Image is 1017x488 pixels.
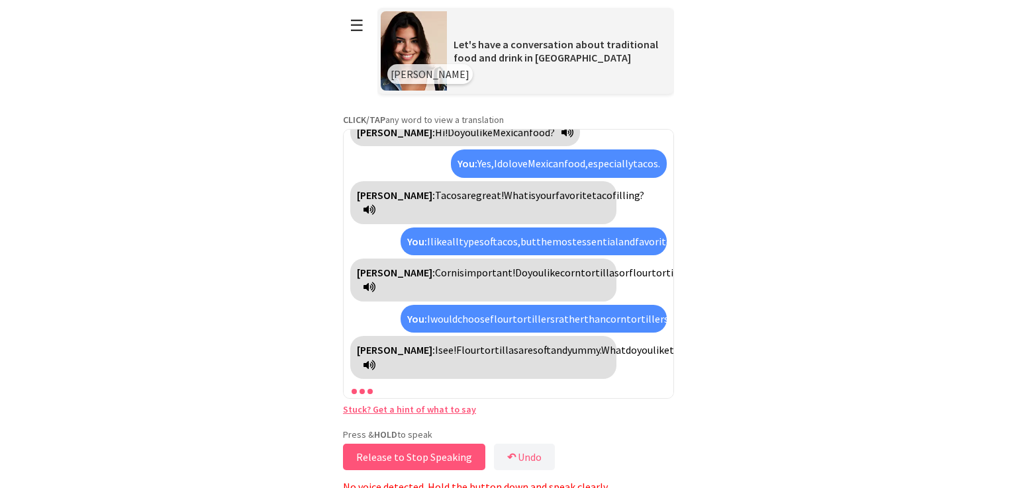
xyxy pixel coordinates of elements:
[454,38,658,64] span: Let's have a conversation about traditional food and drink in [GEOGRAPHIC_DATA]
[536,188,556,202] span: your
[490,312,512,325] span: flour
[633,157,660,170] span: tacos.
[653,343,669,356] span: like
[435,188,461,202] span: Tacos
[515,266,528,279] span: Do
[464,266,515,279] span: important!
[460,126,476,139] span: you
[626,312,671,325] span: tortillers.
[476,188,504,202] span: great!
[528,266,544,279] span: you
[480,343,518,356] span: tortillas
[357,343,435,356] strong: [PERSON_NAME]:
[451,149,667,177] div: Click to translate
[556,188,592,202] span: favorite
[581,266,619,279] span: tortillas
[476,126,493,139] span: like
[508,157,528,170] span: love
[618,235,635,248] span: and
[637,343,653,356] span: you
[350,118,580,146] div: Click to translate
[577,235,618,248] span: essential
[635,235,671,248] span: favorite
[564,157,588,170] span: food,
[401,227,667,255] div: Click to translate
[612,188,644,202] span: filling?
[588,157,633,170] span: especially
[461,188,476,202] span: are
[357,266,435,279] strong: [PERSON_NAME]:
[430,312,458,325] span: would
[350,336,616,379] div: Click to translate
[459,235,484,248] span: types
[518,343,533,356] span: are
[619,266,629,279] span: or
[529,126,555,139] span: food?
[458,157,477,170] strong: You:
[381,11,447,91] img: Scenario Image
[507,450,516,464] b: ↶
[427,312,430,325] span: I
[584,312,606,325] span: than
[497,235,520,248] span: tacos,
[494,157,497,170] span: I
[533,343,551,356] span: soft
[555,312,584,325] span: rather
[458,312,490,325] span: choose
[407,235,427,248] strong: You:
[457,266,464,279] span: is
[512,312,555,325] span: tortillers
[401,305,667,333] div: Click to translate
[626,343,637,356] span: do
[435,266,457,279] span: Corn
[447,235,459,248] span: all
[407,312,427,325] strong: You:
[357,126,435,139] strong: [PERSON_NAME]:
[435,343,438,356] span: I
[343,9,371,42] button: ☰
[493,126,529,139] span: Mexican
[551,343,567,356] span: and
[438,343,456,356] span: see!
[552,235,577,248] span: most
[448,126,460,139] span: Do
[504,188,528,202] span: What
[560,266,581,279] span: corn
[652,266,690,279] span: tortillas
[343,444,485,470] button: Release to Stop Speaking
[669,343,680,356] span: to
[629,266,652,279] span: flour
[343,114,674,126] p: any word to view a translation
[567,343,601,356] span: yummy.
[391,67,469,81] span: [PERSON_NAME]
[343,403,476,415] a: Stuck? Get a hint of what to say
[477,157,494,170] span: Yes,
[484,235,497,248] span: of
[456,343,480,356] span: Flour
[544,266,560,279] span: like
[671,235,719,248] span: ingredient
[497,157,508,170] span: do
[435,126,448,139] span: Hi!
[536,235,552,248] span: the
[350,181,616,224] div: Click to translate
[494,444,555,470] button: ↶Undo
[592,188,612,202] span: taco
[520,235,536,248] span: but
[357,188,435,202] strong: [PERSON_NAME]:
[601,343,626,356] span: What
[427,235,430,248] span: I
[350,259,616,302] div: Click to translate
[528,157,564,170] span: Mexican
[606,312,626,325] span: corn
[430,235,447,248] span: like
[528,188,536,202] span: is
[343,114,385,126] strong: CLICK/TAP
[374,428,397,440] strong: HOLD
[343,428,674,440] p: Press & to speak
